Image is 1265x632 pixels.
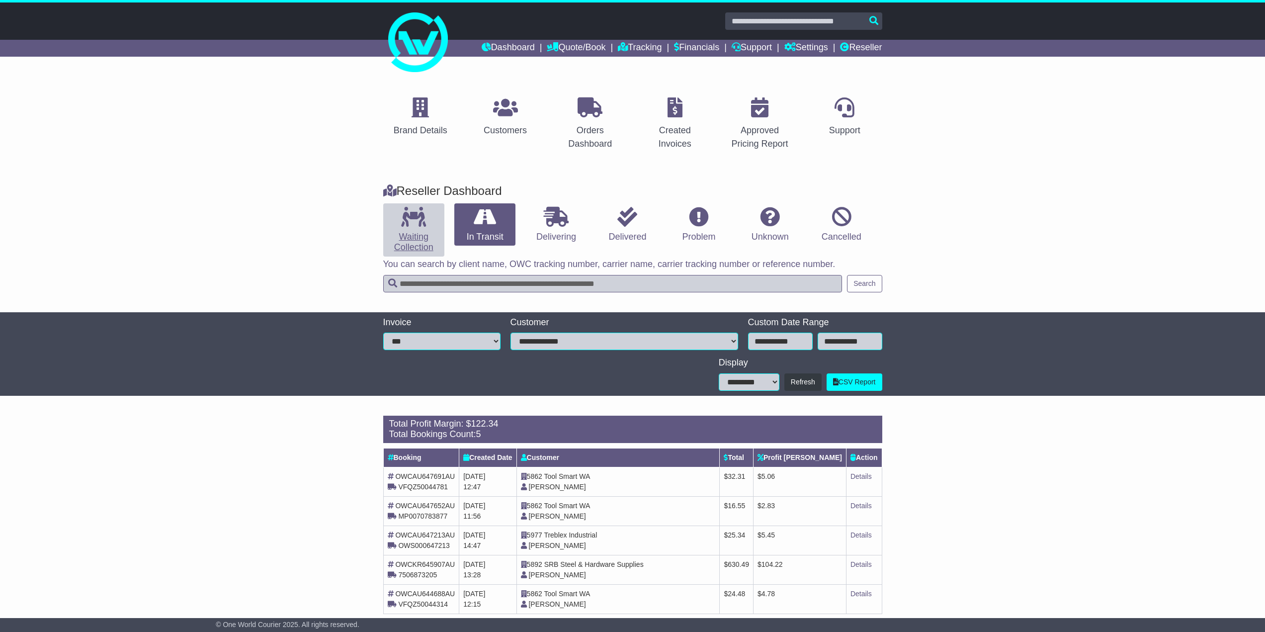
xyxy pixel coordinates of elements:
[827,373,882,391] a: CSV Report
[740,203,801,246] a: Unknown
[720,555,754,584] td: $
[463,483,481,491] span: 12:47
[476,429,481,439] span: 5
[553,94,628,154] a: Orders Dashboard
[722,94,797,154] a: Approved Pricing Report
[544,502,590,510] span: Tool Smart WA
[811,203,872,246] a: Cancelled
[728,590,745,598] span: 24.48
[597,203,658,246] a: Delivered
[527,531,542,539] span: 5977
[389,419,876,430] div: Total Profit Margin: $
[216,621,359,629] span: © One World Courier 2025. All rights reserved.
[398,600,448,608] span: VFQZ50044314
[510,317,738,328] div: Customer
[761,560,783,568] span: 104.22
[618,40,662,57] a: Tracking
[850,590,872,598] a: Details
[482,40,535,57] a: Dashboard
[395,502,455,510] span: OWCAU647652AU
[463,542,481,549] span: 14:47
[850,560,872,568] a: Details
[398,512,447,520] span: MP0070783877
[754,526,846,555] td: $
[748,317,882,328] div: Custom Date Range
[544,560,644,568] span: SRB Steel & Hardware Supplies
[527,560,542,568] span: 5892
[395,472,455,480] span: OWCAU647691AU
[395,590,455,598] span: OWCAU644688AU
[463,472,485,480] span: [DATE]
[528,512,586,520] span: [PERSON_NAME]
[850,472,872,480] a: Details
[516,448,720,467] th: Customer
[394,124,447,137] div: Brand Details
[754,584,846,614] td: $
[378,184,887,198] div: Reseller Dashboard
[728,472,745,480] span: 32.31
[463,590,485,598] span: [DATE]
[732,40,772,57] a: Support
[525,203,587,246] a: Delivering
[389,429,876,440] div: Total Bookings Count:
[398,483,448,491] span: VFQZ50044781
[383,259,882,270] p: You can search by client name, OWC tracking number, carrier name, carrier tracking number or refe...
[850,502,872,510] a: Details
[544,590,590,598] span: Tool Smart WA
[729,124,791,151] div: Approved Pricing Report
[850,531,872,539] a: Details
[846,448,882,467] th: Action
[761,590,775,598] span: 4.78
[484,124,527,137] div: Customers
[754,467,846,496] td: $
[528,600,586,608] span: [PERSON_NAME]
[754,448,846,467] th: Profit [PERSON_NAME]
[528,483,586,491] span: [PERSON_NAME]
[463,512,481,520] span: 11:56
[528,542,586,549] span: [PERSON_NAME]
[720,496,754,526] td: $
[728,560,749,568] span: 630.49
[398,571,437,579] span: 7506873205
[463,560,485,568] span: [DATE]
[720,584,754,614] td: $
[463,571,481,579] span: 13:28
[784,40,828,57] a: Settings
[823,94,867,141] a: Support
[559,124,621,151] div: Orders Dashboard
[459,448,516,467] th: Created Date
[471,419,499,429] span: 122.34
[547,40,605,57] a: Quote/Book
[674,40,719,57] a: Financials
[720,467,754,496] td: $
[754,496,846,526] td: $
[719,358,882,368] div: Display
[383,448,459,467] th: Booking
[383,203,444,257] a: Waiting Collection
[527,472,542,480] span: 5862
[477,94,533,141] a: Customers
[761,531,775,539] span: 5.45
[720,526,754,555] td: $
[398,542,450,549] span: OWS000647213
[784,373,822,391] button: Refresh
[720,448,754,467] th: Total
[761,502,775,510] span: 2.83
[527,590,542,598] span: 5862
[668,203,729,246] a: Problem
[638,94,713,154] a: Created Invoices
[527,502,542,510] span: 5862
[840,40,882,57] a: Reseller
[544,472,590,480] span: Tool Smart WA
[728,502,745,510] span: 16.55
[463,502,485,510] span: [DATE]
[463,600,481,608] span: 12:15
[754,555,846,584] td: $
[544,531,597,539] span: Treblex Industrial
[847,275,882,292] button: Search
[528,571,586,579] span: [PERSON_NAME]
[761,472,775,480] span: 5.06
[728,531,745,539] span: 25.34
[383,317,501,328] div: Invoice
[395,560,455,568] span: OWCKR645907AU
